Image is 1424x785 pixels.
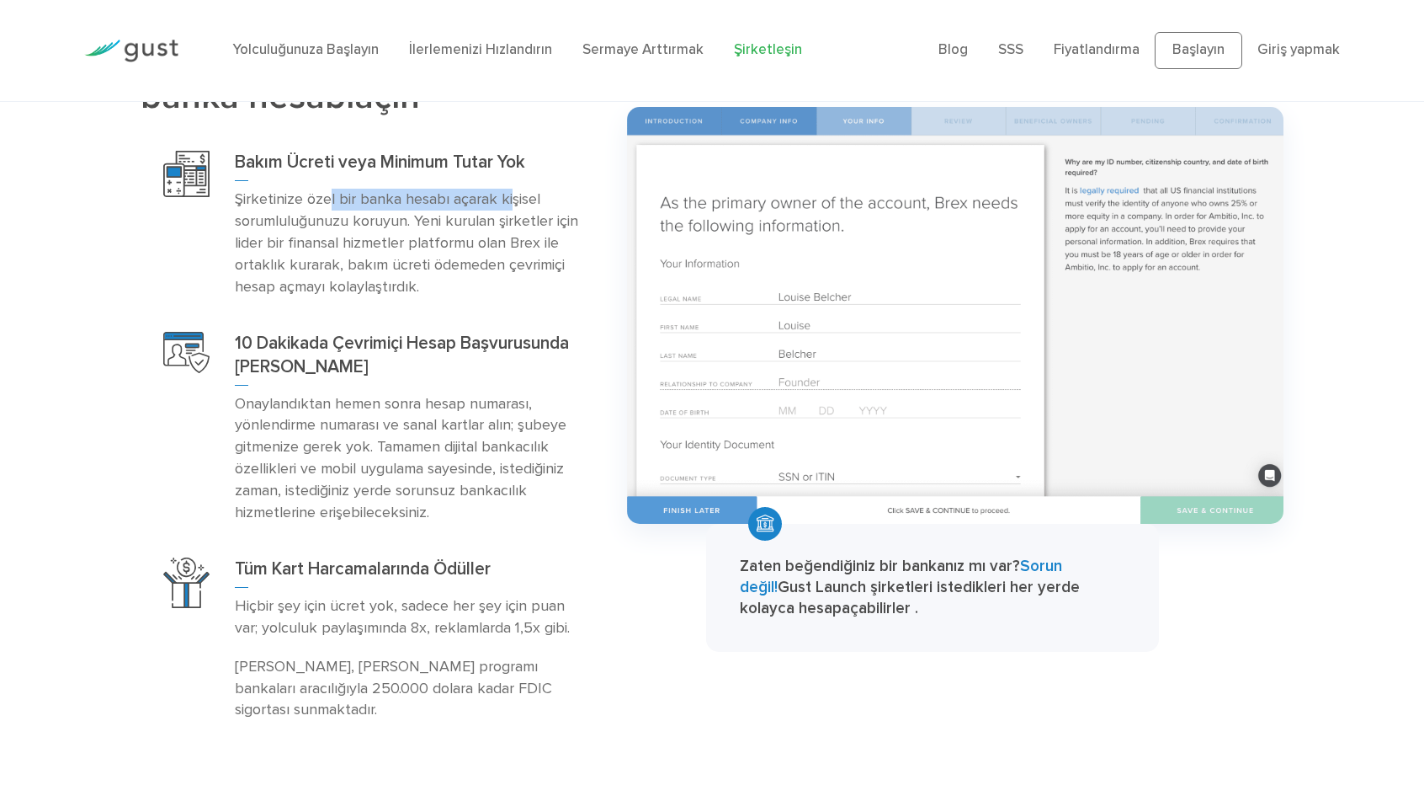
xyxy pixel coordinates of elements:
font: Onaylandıktan hemen sonra hesap numarası, yönlendirme numarası ve sanal kartlar alın; şubeye gitm... [235,395,566,522]
img: Hesap Aç [163,332,210,374]
a: Şirketleşin [734,41,802,58]
a: Blog [938,41,968,58]
img: Ödül [163,558,210,608]
font: Başlayın [1172,41,1225,58]
font: [PERSON_NAME], [PERSON_NAME] programı bankaları aracılığıyla 250.000 dolara kadar FDIC sigortası ... [235,658,552,719]
font: 10 Dakikada Çevrimiçi Hesap Başvurusunda [PERSON_NAME] [235,333,569,377]
font: Hiçbir şey için ücret yok, sadece her şey için puan var; yolculuk paylaşımında 8x, reklamlarda 1,... [235,597,570,637]
img: 3 Açık Ticari Banka Hesabı Genişletildi [627,107,1283,523]
a: SSS [998,41,1023,58]
a: Başlayın [1155,32,1242,69]
a: Sermaye Arttırmak [582,41,704,58]
font: Şirketinize özel bir banka hesabı açarak kişisel sorumluluğunuzu koruyun. Yeni kurulan şirketler ... [235,190,578,296]
font: Zaten beğendiğiniz bir bankanız mı var? [740,557,1020,575]
img: Para Simgesi [748,507,782,541]
img: Bakım Gerektirmez [163,151,210,197]
font: Tüm Kart Harcamalarında Ödüller [235,558,491,579]
a: Fiyatlandırma [1054,41,1140,58]
font: açabilirler . [842,599,918,617]
a: İlerlemenizi Hızlandırın [409,41,552,58]
font: Bakım Ücreti veya Minimum Tutar Yok [235,152,525,173]
a: Giriş yapmak [1257,41,1340,58]
a: Yolculuğunuza Başlayın [232,41,379,58]
font: Gust Launch şirketleri istedikleri her yerde kolayca hesap [740,578,1080,617]
img: Gust Logo [84,40,178,62]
